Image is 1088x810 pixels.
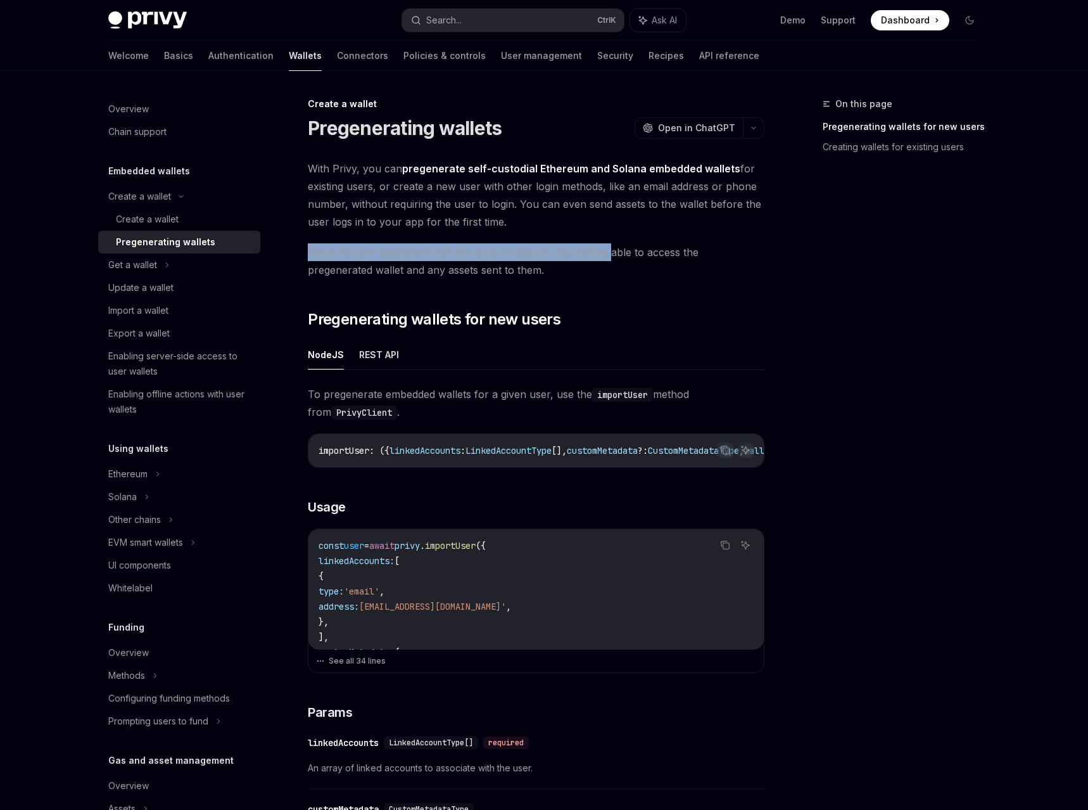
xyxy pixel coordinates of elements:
code: PrivyClient [331,406,397,420]
span: customMetadata: [319,646,395,658]
span: importUser [425,540,476,551]
span: = [364,540,369,551]
span: LinkedAccountType [465,445,552,456]
span: : [460,445,465,456]
span: privy [395,540,420,551]
div: Pregenerating wallets [116,235,215,250]
a: Welcome [108,41,149,71]
div: Get a wallet [108,257,157,273]
span: const [319,540,344,551]
h5: Funding [108,620,144,635]
a: Pregenerating wallets [98,231,260,254]
div: Update a wallet [108,280,174,295]
span: [], [552,445,567,456]
span: linkedAccounts: [319,555,395,567]
a: Chain support [98,120,260,143]
div: Configuring funding methods [108,691,230,706]
div: UI components [108,558,171,573]
div: Create a wallet [308,98,764,110]
span: An array of linked accounts to associate with the user. [308,761,764,776]
span: customMetadata [567,445,638,456]
span: ?: [638,445,648,456]
div: Whitelabel [108,581,153,596]
div: Overview [108,778,149,794]
span: ({ [476,540,486,551]
span: Open in ChatGPT [658,122,735,134]
div: Create a wallet [116,212,179,227]
img: dark logo [108,11,187,29]
span: Params [308,704,352,721]
a: Update a wallet [98,276,260,299]
span: [EMAIL_ADDRESS][DOMAIN_NAME]' [359,601,506,612]
a: Support [821,14,856,27]
button: Search...CtrlK [402,9,624,32]
a: Import a wallet [98,299,260,322]
button: See all 34 lines [316,652,756,670]
a: Authentication [208,41,274,71]
a: Demo [780,14,806,27]
a: Policies & controls [403,41,486,71]
a: Configuring funding methods [98,687,260,710]
div: Export a wallet [108,326,170,341]
span: 'email' [344,586,379,597]
button: Copy the contents from the code block [717,537,733,553]
div: Other chains [108,512,161,527]
span: Once the user associated with the account logs in, they will be able to access the pregenerated w... [308,243,764,279]
a: Recipes [648,41,684,71]
button: Copy the contents from the code block [717,442,733,458]
div: Overview [108,101,149,117]
span: Dashboard [881,14,930,27]
a: User management [501,41,582,71]
span: { [395,646,400,658]
span: { [319,570,324,582]
span: : ({ [369,445,389,456]
span: linkedAccounts [389,445,460,456]
button: Ask AI [737,537,754,553]
div: linkedAccounts [308,736,379,749]
div: EVM smart wallets [108,535,183,550]
button: Ask AI [737,442,754,458]
div: Prompting users to fund [108,714,208,729]
code: importUser [592,388,653,402]
div: Create a wallet [108,189,171,204]
span: ], [319,631,329,643]
span: user [344,540,364,551]
span: importUser [319,445,369,456]
button: Open in ChatGPT [635,117,743,139]
a: Wallets [289,41,322,71]
span: Usage [308,498,346,516]
span: CustomMetadataType [648,445,739,456]
div: Search... [426,13,462,28]
a: Connectors [337,41,388,71]
span: await [369,540,395,551]
div: Methods [108,668,145,683]
span: Ask AI [652,14,677,27]
span: To pregenerate embedded wallets for a given user, use the method from . [308,385,764,421]
a: Whitelabel [98,577,260,600]
button: NodeJS [308,340,344,370]
span: With Privy, you can for existing users, or create a new user with other login methods, like an em... [308,160,764,231]
span: type: [319,586,344,597]
a: Overview [98,98,260,120]
a: Pregenerating wallets for new users [823,117,990,137]
span: , [379,586,384,597]
a: Dashboard [871,10,949,30]
span: Pregenerating wallets for new users [308,309,560,330]
div: required [483,736,529,749]
span: On this page [835,96,892,112]
h5: Using wallets [108,441,168,456]
a: UI components [98,554,260,577]
button: Toggle dark mode [959,10,980,30]
div: Solana [108,489,137,505]
a: Security [597,41,633,71]
div: Ethereum [108,466,148,482]
h1: Pregenerating wallets [308,117,502,139]
div: Chain support [108,124,167,139]
a: Create a wallet [98,208,260,231]
span: , [506,601,511,612]
span: LinkedAccountType[] [389,738,473,748]
button: Ask AI [630,9,686,32]
div: Overview [108,645,149,660]
a: Export a wallet [98,322,260,345]
a: Creating wallets for existing users [823,137,990,157]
